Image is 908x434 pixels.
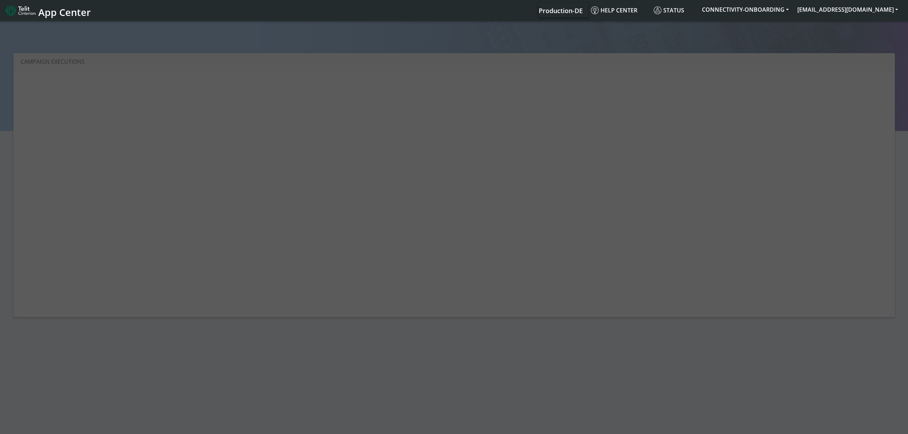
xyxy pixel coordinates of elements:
a: Status [651,3,698,17]
button: [EMAIL_ADDRESS][DOMAIN_NAME] [793,3,902,16]
a: App Center [6,3,90,18]
img: knowledge.svg [591,6,599,14]
a: Your current platform instance [538,3,582,17]
span: App Center [38,6,91,19]
a: Help center [588,3,651,17]
img: logo-telit-cinterion-gw-new.png [6,5,35,16]
span: Production-DE [539,6,583,15]
button: CONNECTIVITY-ONBOARDING [698,3,793,16]
span: Status [654,6,684,14]
span: Help center [591,6,637,14]
img: status.svg [654,6,661,14]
